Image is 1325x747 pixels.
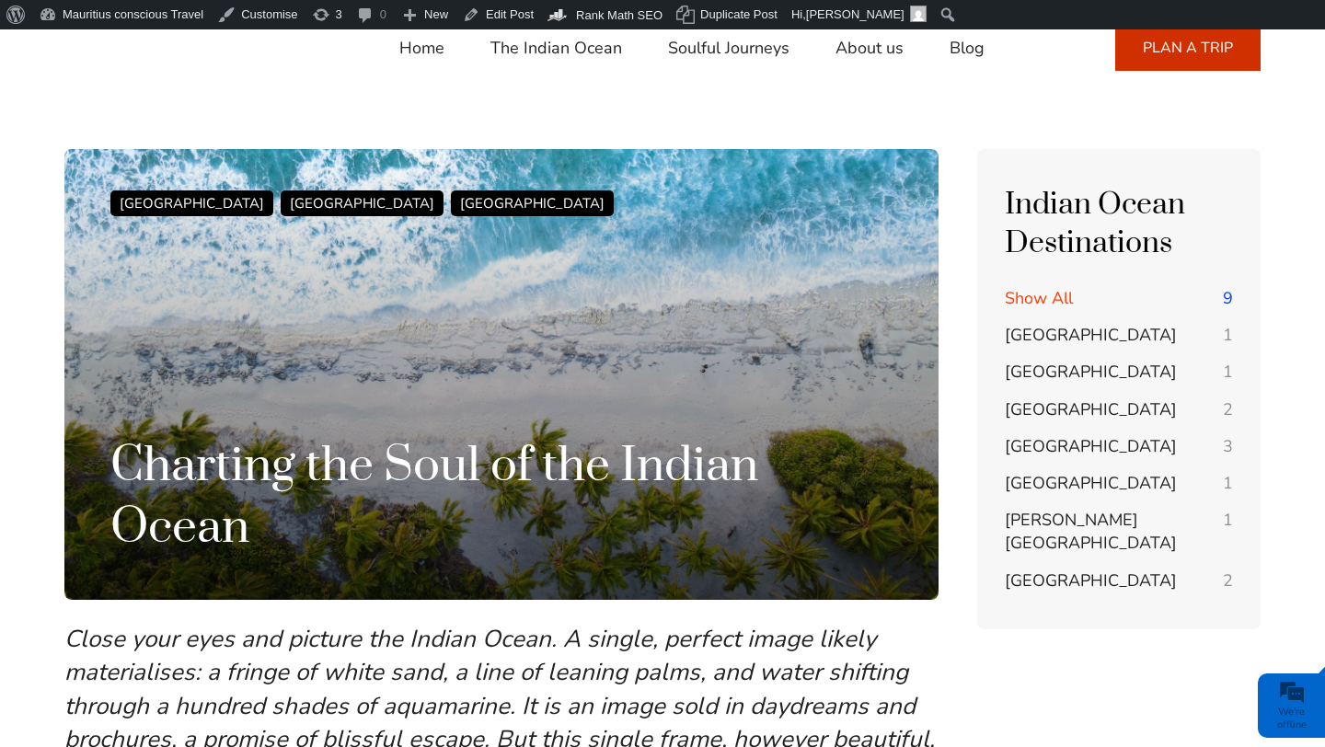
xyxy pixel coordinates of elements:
[1005,398,1177,420] span: [GEOGRAPHIC_DATA]
[1005,472,1233,495] a: [GEOGRAPHIC_DATA] 1
[1005,569,1177,592] span: [GEOGRAPHIC_DATA]
[1223,509,1233,532] span: 1
[1005,186,1233,263] h4: Indian Ocean Destinations
[806,7,904,21] span: [PERSON_NAME]
[950,26,985,70] a: Blog
[1005,398,1233,421] a: [GEOGRAPHIC_DATA] 2
[1115,25,1261,71] a: PLAN A TRIP
[1223,398,1233,421] span: 2
[399,26,444,70] a: Home
[1223,324,1233,347] span: 1
[835,26,904,70] a: About us
[1223,287,1233,310] span: 9
[1005,361,1177,383] span: [GEOGRAPHIC_DATA]
[1005,509,1233,555] a: [PERSON_NAME][GEOGRAPHIC_DATA] 1
[1005,435,1177,457] span: [GEOGRAPHIC_DATA]
[668,26,789,70] a: Soulful Journeys
[576,8,662,22] span: Rank Math SEO
[1223,569,1233,592] span: 2
[1005,569,1233,592] a: [GEOGRAPHIC_DATA] 2
[1005,324,1177,346] span: [GEOGRAPHIC_DATA]
[1262,706,1320,731] div: We're offline
[1005,287,1073,309] span: Show All
[451,190,614,216] div: [GEOGRAPHIC_DATA]
[1223,435,1233,458] span: 3
[1223,361,1233,384] span: 1
[490,26,622,70] a: The Indian Ocean
[1005,361,1233,384] a: [GEOGRAPHIC_DATA] 1
[110,435,893,558] h1: Charting the Soul of the Indian Ocean
[1005,435,1233,458] a: [GEOGRAPHIC_DATA] 3
[1005,324,1233,347] a: [GEOGRAPHIC_DATA] 1
[110,190,273,216] div: [GEOGRAPHIC_DATA]
[1005,472,1177,494] span: [GEOGRAPHIC_DATA]
[1005,287,1233,310] a: Show All 9
[1005,509,1177,554] span: [PERSON_NAME][GEOGRAPHIC_DATA]
[281,190,444,216] div: [GEOGRAPHIC_DATA]
[1223,472,1233,495] span: 1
